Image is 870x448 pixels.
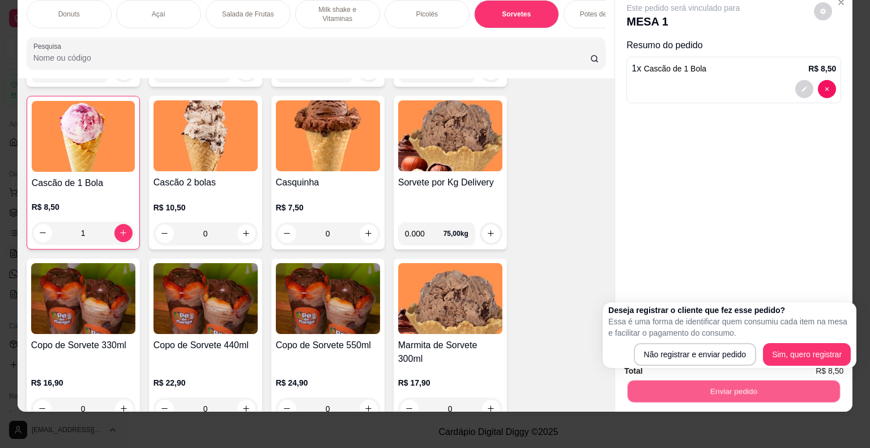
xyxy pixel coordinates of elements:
[626,39,841,52] p: Resumo do pedido
[795,80,813,98] button: decrease-product-quantity
[814,2,832,20] button: decrease-product-quantity
[818,80,836,98] button: decrease-product-quantity
[276,377,380,388] p: R$ 24,90
[416,10,438,19] p: Picolés
[482,225,500,243] button: increase-product-quantity
[634,343,757,366] button: Não registrar e enviar pedido
[644,64,707,73] span: Cascão de 1 Bola
[626,14,740,29] p: MESA 1
[276,176,380,189] h4: Casquinha
[32,176,135,190] h4: Cascão de 1 Bola
[153,100,258,171] img: product-image
[608,316,851,339] p: Essa é uma forma de identificar quem consumiu cada item na mesa e facilitar o pagamento do consumo.
[153,263,258,334] img: product-image
[626,2,740,14] p: Este pedido será vinculado para
[808,63,836,74] p: R$ 8,50
[398,377,502,388] p: R$ 17,90
[33,41,65,51] label: Pesquisa
[31,377,135,388] p: R$ 16,90
[31,339,135,352] h4: Copo de Sorvete 330ml
[580,10,632,19] p: Potes de Sorvete
[152,10,165,19] p: Açaí
[398,339,502,366] h4: Marmita de Sorvete 300ml
[276,263,380,334] img: product-image
[276,202,380,213] p: R$ 7,50
[153,339,258,352] h4: Copo de Sorvete 440ml
[58,10,80,19] p: Donuts
[398,263,502,334] img: product-image
[153,176,258,189] h4: Cascão 2 bolas
[624,366,642,375] strong: Total
[33,52,590,64] input: Pesquisa
[222,10,274,19] p: Salada de Frutas
[153,377,258,388] p: R$ 22,90
[278,225,296,243] button: decrease-product-quantity
[305,5,370,23] p: Milk shake e Vitaminas
[398,176,502,189] h4: Sorvete por Kg Delivery
[32,201,135,213] p: R$ 8,50
[153,202,258,213] p: R$ 10,50
[31,263,135,334] img: product-image
[502,10,531,19] p: Sorvetes
[763,343,851,366] button: Sim, quero registrar
[816,365,843,377] span: R$ 8,50
[632,62,706,75] p: 1 x
[32,101,135,172] img: product-image
[360,225,378,243] button: increase-product-quantity
[628,381,840,403] button: Enviar pedido
[276,339,380,352] h4: Copo de Sorvete 550ml
[405,222,443,245] input: 0.00
[608,305,851,316] h2: Deseja registrar o cliente que fez esse pedido?
[276,100,380,171] img: product-image
[398,100,502,171] img: product-image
